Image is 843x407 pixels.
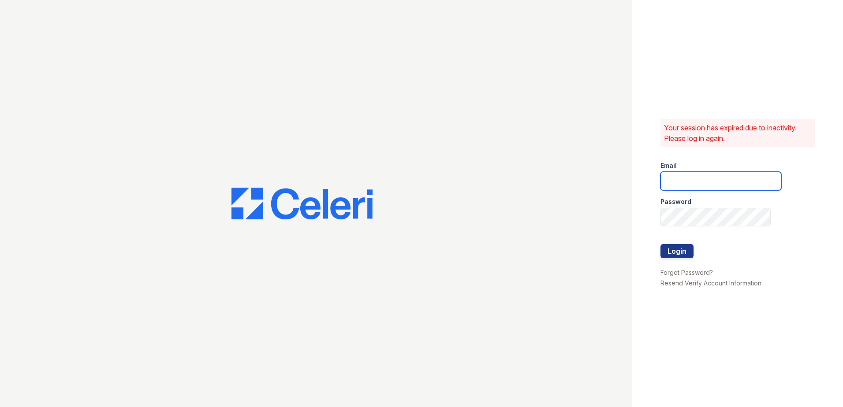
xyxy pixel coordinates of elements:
label: Email [660,161,677,170]
p: Your session has expired due to inactivity. Please log in again. [664,122,811,144]
label: Password [660,197,691,206]
a: Resend Verify Account Information [660,279,761,287]
img: CE_Logo_Blue-a8612792a0a2168367f1c8372b55b34899dd931a85d93a1a3d3e32e68fde9ad4.png [231,188,373,219]
a: Forgot Password? [660,269,713,276]
button: Login [660,244,694,258]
